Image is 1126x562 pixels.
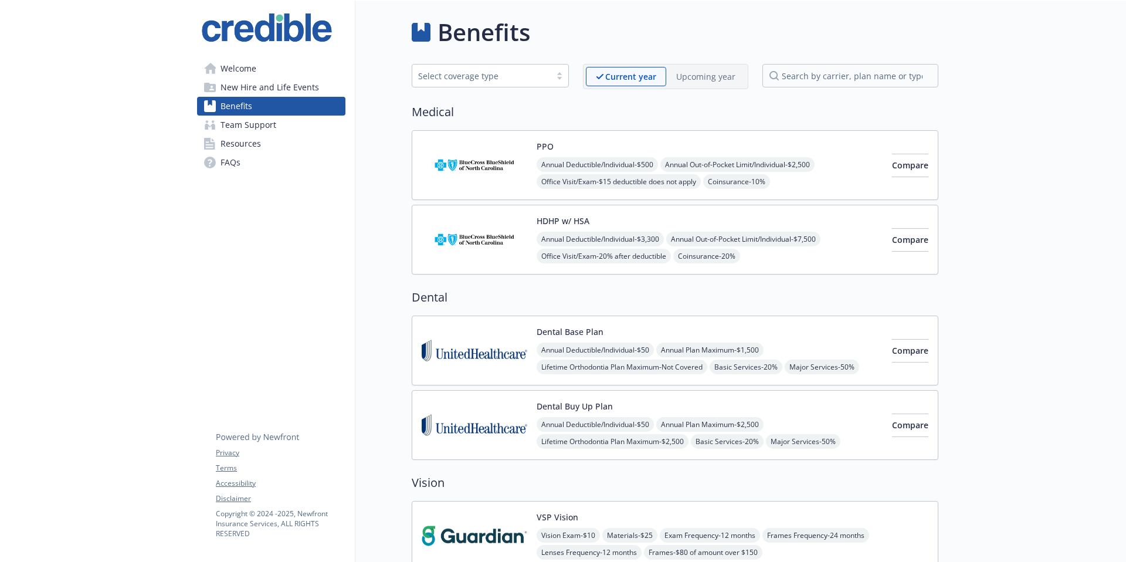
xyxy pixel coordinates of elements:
span: Compare [892,160,928,171]
img: Guardian carrier logo [422,511,527,561]
span: FAQs [221,153,240,172]
input: search by carrier, plan name or type [762,64,938,87]
span: Office Visit/Exam - $15 deductible does not apply [537,174,701,189]
button: Compare [892,414,928,437]
img: Blue Cross and Blue Shield of North Carolina carrier logo [422,215,527,265]
span: Annual Out-of-Pocket Limit/Individual - $7,500 [666,232,820,246]
span: Resources [221,134,261,153]
span: Coinsurance - 20% [673,249,740,263]
a: Benefits [197,97,345,116]
a: Privacy [216,448,345,458]
span: Welcome [221,59,256,78]
span: Coinsurance - 10% [703,174,770,189]
span: Major Services - 50% [785,360,859,374]
div: Select coverage type [418,70,545,82]
span: Lenses Frequency - 12 months [537,545,642,560]
button: PPO [537,140,554,153]
button: Compare [892,339,928,363]
a: FAQs [197,153,345,172]
h1: Benefits [437,15,530,50]
a: Terms [216,463,345,473]
span: Annual Deductible/Individual - $500 [537,157,658,172]
img: United Healthcare Insurance Company carrier logo [422,400,527,450]
span: Basic Services - 20% [691,434,764,449]
span: Compare [892,234,928,245]
span: Office Visit/Exam - 20% after deductible [537,249,671,263]
span: Annual Deductible/Individual - $50 [537,343,654,357]
a: New Hire and Life Events [197,78,345,97]
p: Upcoming year [676,70,735,83]
p: Copyright © 2024 - 2025 , Newfront Insurance Services, ALL RIGHTS RESERVED [216,509,345,539]
span: Frames - $80 of amount over $150 [644,545,762,560]
span: Annual Out-of-Pocket Limit/Individual - $2,500 [660,157,815,172]
span: Team Support [221,116,276,134]
a: Disclaimer [216,493,345,504]
a: Accessibility [216,478,345,489]
span: Annual Plan Maximum - $1,500 [656,343,764,357]
button: VSP Vision [537,511,578,523]
h2: Vision [412,474,938,492]
a: Team Support [197,116,345,134]
span: Basic Services - 20% [710,360,782,374]
span: Major Services - 50% [766,434,840,449]
span: Lifetime Orthodontia Plan Maximum - Not Covered [537,360,707,374]
button: Compare [892,228,928,252]
button: HDHP w/ HSA [537,215,589,227]
span: Benefits [221,97,252,116]
span: Vision Exam - $10 [537,528,600,543]
span: New Hire and Life Events [221,78,319,97]
button: Dental Base Plan [537,326,603,338]
img: United Healthcare Insurance Company carrier logo [422,326,527,375]
span: Compare [892,419,928,431]
span: Annual Deductible/Individual - $3,300 [537,232,664,246]
span: Lifetime Orthodontia Plan Maximum - $2,500 [537,434,689,449]
a: Welcome [197,59,345,78]
a: Resources [197,134,345,153]
p: Current year [605,70,656,83]
span: Annual Deductible/Individual - $50 [537,417,654,432]
span: Materials - $25 [602,528,657,543]
span: Frames Frequency - 24 months [762,528,869,543]
img: Blue Cross and Blue Shield of North Carolina carrier logo [422,140,527,190]
span: Compare [892,345,928,356]
span: Exam Frequency - 12 months [660,528,760,543]
h2: Medical [412,103,938,121]
h2: Dental [412,289,938,306]
span: Annual Plan Maximum - $2,500 [656,417,764,432]
button: Compare [892,154,928,177]
button: Dental Buy Up Plan [537,400,613,412]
